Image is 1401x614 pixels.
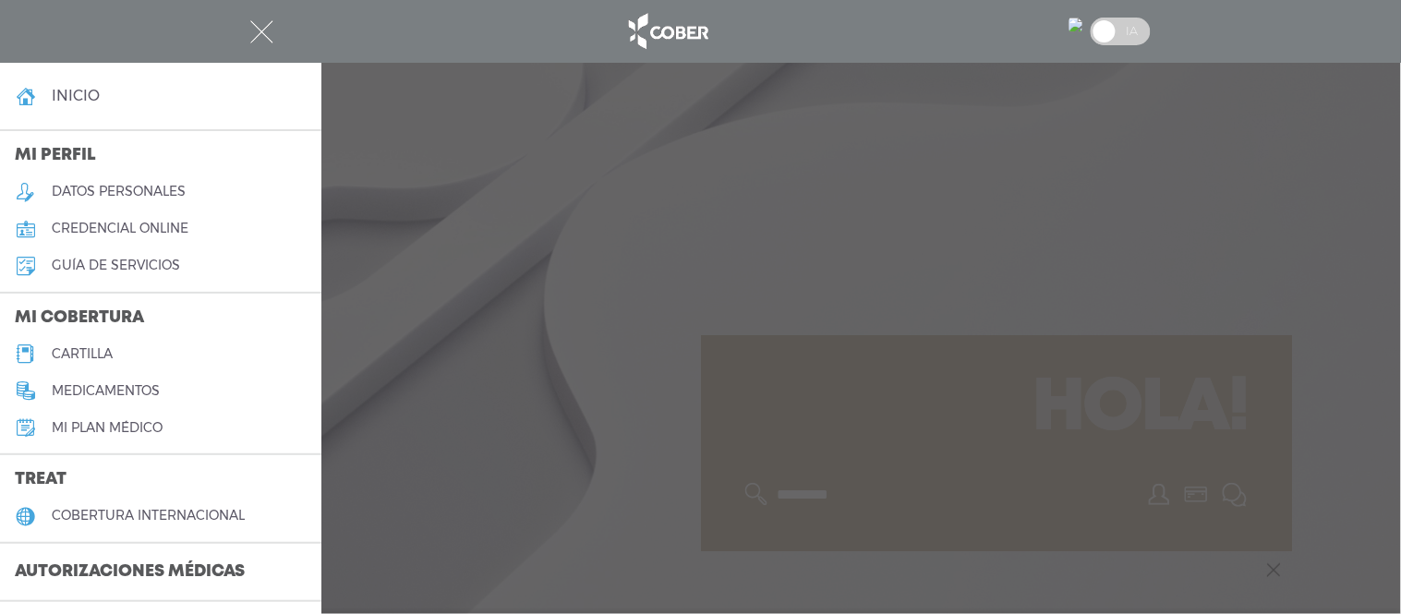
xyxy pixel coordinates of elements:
img: 7294 [1069,18,1083,32]
h4: inicio [52,87,100,104]
h5: guía de servicios [52,258,180,273]
h5: credencial online [52,221,188,236]
h5: cartilla [52,346,113,362]
h5: Mi plan médico [52,420,163,436]
h5: medicamentos [52,383,160,399]
img: Cober_menu-close-white.svg [250,20,273,43]
h5: cobertura internacional [52,508,245,524]
img: logo_cober_home-white.png [619,9,716,54]
h5: datos personales [52,184,186,199]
